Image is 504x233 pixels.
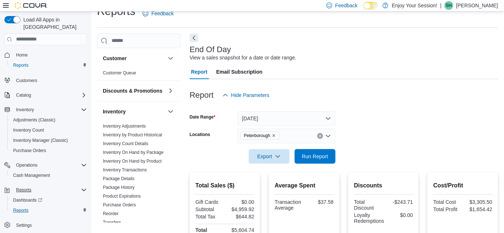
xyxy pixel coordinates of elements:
div: Transaction Average [275,199,303,211]
a: Inventory Count [10,126,47,135]
span: Reports [10,206,87,215]
a: Package Details [103,176,135,181]
span: Reports [13,207,28,213]
span: Load All Apps in [GEOGRAPHIC_DATA] [20,16,87,31]
span: Reports [10,61,87,70]
span: Inventory Manager (Classic) [10,136,87,145]
button: Inventory Manager (Classic) [7,135,90,145]
span: Adjustments (Classic) [13,117,55,123]
a: Inventory Manager (Classic) [10,136,71,145]
div: Subtotal [195,206,224,212]
button: Home [1,50,90,60]
p: [PERSON_NAME] [456,1,498,10]
button: Next [190,34,198,42]
span: Operations [13,161,87,170]
div: View a sales snapshot for a date or date range. [190,54,296,62]
span: Customers [13,75,87,85]
h3: End Of Day [190,45,231,54]
a: Inventory Transactions [103,167,147,172]
span: Export [253,149,285,164]
span: Run Report [302,153,328,160]
span: Dashboards [13,197,42,203]
a: Purchase Orders [10,146,49,155]
a: Customers [13,76,40,85]
span: Home [16,52,28,58]
span: Feedback [335,2,357,9]
button: Operations [1,160,90,170]
span: Catalog [16,92,31,98]
a: Purchase Orders [103,202,136,207]
button: Inventory [103,108,165,115]
h3: Report [190,91,214,100]
h3: Discounts & Promotions [103,87,162,94]
span: Settings [16,222,32,228]
p: | [440,1,442,10]
button: Inventory Count [7,125,90,135]
span: SH [446,1,452,10]
a: Reorder [103,211,119,216]
div: $0.00 [226,199,255,205]
span: Product Expirations [103,193,141,199]
span: Hide Parameters [231,92,270,99]
label: Date Range [190,114,216,120]
span: Package History [103,185,135,190]
button: Customers [1,75,90,85]
h3: Inventory [103,108,126,115]
button: Reports [7,60,90,70]
a: Dashboards [10,196,45,205]
span: Catalog [13,91,87,100]
button: Reports [13,186,34,194]
a: Customer Queue [103,70,136,75]
a: Reports [10,206,31,215]
div: $3,305.50 [464,199,492,205]
span: Inventory Manager (Classic) [13,137,68,143]
img: Cova [15,2,47,9]
span: Reports [13,62,28,68]
button: Cash Management [7,170,90,180]
div: $37.58 [306,199,334,205]
span: Customers [16,78,37,84]
a: Inventory by Product Historical [103,132,162,137]
div: Total Profit [433,206,461,212]
button: Hide Parameters [220,88,272,102]
button: Adjustments (Classic) [7,115,90,125]
span: Inventory [16,107,34,113]
span: Settings [13,221,87,230]
div: $1,654.42 [464,206,492,212]
a: Feedback [140,6,177,21]
span: Inventory Count [10,126,87,135]
div: Total Tax [195,214,224,220]
button: Operations [13,161,40,170]
div: Total Cost [433,199,461,205]
a: Inventory On Hand by Package [103,150,164,155]
h2: Cost/Profit [433,181,492,190]
span: Adjustments (Classic) [10,116,87,124]
span: Peterborough [244,132,271,139]
span: Home [13,50,87,59]
span: Inventory [13,105,87,114]
span: Dashboards [10,196,87,205]
span: Inventory Transactions [103,167,147,173]
a: Adjustments (Classic) [10,116,58,124]
div: Inventory [97,122,181,230]
button: Customer [166,54,175,63]
button: Customer [103,55,165,62]
span: Email Subscription [216,65,263,79]
span: Cash Management [13,172,50,178]
a: Dashboards [7,195,90,205]
button: Catalog [1,90,90,100]
span: Reports [16,187,31,193]
span: Inventory Count [13,127,44,133]
button: Open list of options [325,133,331,139]
a: Product Expirations [103,194,141,199]
div: -$243.71 [385,199,413,205]
div: Gift Cards [195,199,224,205]
button: Inventory [1,105,90,115]
div: $4,959.92 [226,206,255,212]
a: Package History [103,185,135,190]
p: Enjoy Your Session! [392,1,438,10]
span: Transfers [103,220,121,225]
button: Clear input [317,133,323,139]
